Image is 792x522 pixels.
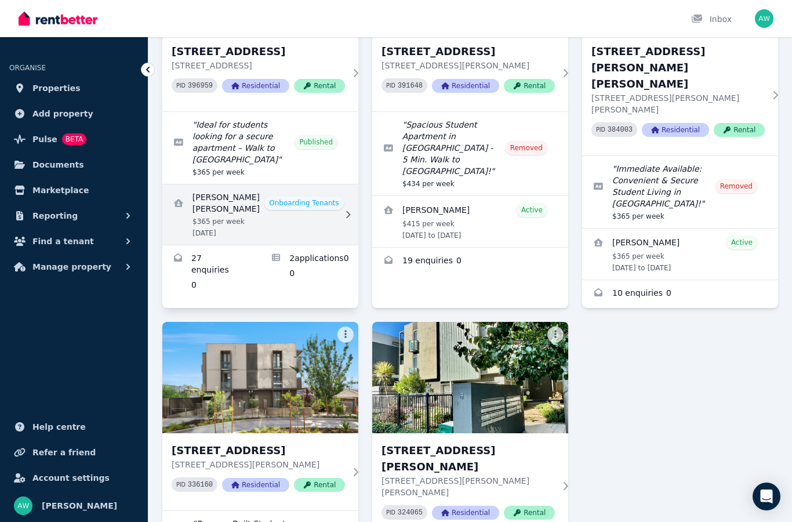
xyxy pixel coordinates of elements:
a: Edit listing: Immediate Available: Convenient & Secure Student Living in Box Hill! [582,156,778,228]
span: Properties [32,81,81,95]
button: Manage property [9,255,139,278]
p: [STREET_ADDRESS][PERSON_NAME] [172,459,345,470]
span: Account settings [32,471,110,485]
span: Residential [432,506,499,520]
span: Residential [222,478,289,492]
a: Enquiries for 113/6 John St, Box Hill [582,280,778,308]
span: Refer a friend [32,445,96,459]
a: View details for Hwangwoon Lee [582,229,778,280]
small: PID [386,509,395,516]
a: Properties [9,77,139,100]
span: Rental [504,506,555,520]
span: ORGANISE [9,64,46,72]
img: 306/8 Bruce Street, Box Hill [372,322,568,433]
p: [STREET_ADDRESS] [172,60,345,71]
code: 336160 [188,481,213,489]
img: RentBetter [19,10,97,27]
a: Edit listing: Ideal for students looking for a secure apartment – Walk to Monash Uni [162,112,358,184]
code: 384003 [608,126,633,134]
div: Inbox [691,13,732,25]
a: View details for Gowtham Sriram Selvakumar [162,184,358,245]
div: Open Intercom Messenger [753,483,780,510]
span: Marketplace [32,183,89,197]
span: Manage property [32,260,111,274]
span: Reporting [32,209,78,223]
small: PID [176,82,186,89]
h3: [STREET_ADDRESS] [172,43,345,60]
span: Documents [32,158,84,172]
span: Rental [714,123,765,137]
code: 324065 [398,509,423,517]
code: 391648 [398,82,423,90]
img: Andrew Wong [755,9,773,28]
small: PID [176,481,186,488]
span: BETA [62,133,86,145]
span: Rental [294,79,345,93]
span: Help centre [32,420,86,434]
p: [STREET_ADDRESS][PERSON_NAME][PERSON_NAME] [382,475,555,498]
h3: [STREET_ADDRESS] [172,443,345,459]
a: 109/1 Wellington Road, Box Hill[STREET_ADDRESS][STREET_ADDRESS][PERSON_NAME]PID 336160Residential... [162,322,358,510]
img: Andrew Wong [14,496,32,515]
small: PID [596,126,605,133]
span: Residential [432,79,499,93]
p: [STREET_ADDRESS][PERSON_NAME] [382,60,555,71]
span: [PERSON_NAME] [42,499,117,513]
a: Enquiries for 203/60 Waverley Rd, Malvern East [162,245,260,300]
span: Pulse [32,132,57,146]
span: Rental [294,478,345,492]
span: Residential [642,123,709,137]
button: More options [337,327,354,343]
button: More options [547,327,564,343]
a: Add property [9,102,139,125]
h3: [STREET_ADDRESS] [382,43,555,60]
button: Find a tenant [9,230,139,253]
a: Marketplace [9,179,139,202]
h3: [STREET_ADDRESS][PERSON_NAME][PERSON_NAME] [591,43,765,92]
span: Find a tenant [32,234,94,248]
a: PulseBETA [9,128,139,151]
a: Refer a friend [9,441,139,464]
img: 109/1 Wellington Road, Box Hill [162,322,358,433]
p: [STREET_ADDRESS][PERSON_NAME][PERSON_NAME] [591,92,765,115]
a: Applications for 203/60 Waverley Rd, Malvern East [260,245,358,300]
a: Edit listing: Spacious Student Apartment in Carlton - 5 Min. Walk to Melbourne Uni! [372,112,568,195]
span: Add property [32,107,93,121]
a: View details for Rayan Alamri [372,196,568,247]
span: Rental [504,79,555,93]
code: 396959 [188,82,213,90]
a: Account settings [9,466,139,490]
button: Reporting [9,204,139,227]
a: Enquiries for 602/131 Pelham St, Carlton [372,248,568,275]
span: Residential [222,79,289,93]
h3: [STREET_ADDRESS][PERSON_NAME] [382,443,555,475]
small: PID [386,82,395,89]
a: Documents [9,153,139,176]
a: Help centre [9,415,139,438]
